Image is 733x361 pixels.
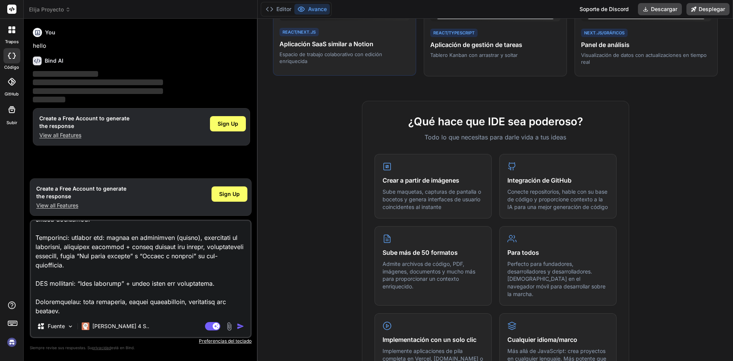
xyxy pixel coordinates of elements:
[581,41,630,49] font: Panel de análisis
[383,261,475,290] font: Admite archivos de código, PDF, imágenes, documentos y mucho más para proporcionar un contexto en...
[5,336,18,349] img: iniciar sesión
[638,3,682,15] button: Descargar
[294,4,330,15] button: Avance
[383,176,459,184] font: Crear a partir de imágenes
[33,79,163,85] span: ‌
[430,52,518,58] font: Tablero Kanban con arrastrar y soltar
[507,261,605,297] font: Perfecto para fundadores, desarrolladores y desarrolladores. [DEMOGRAPHIC_DATA] en el navegador m...
[45,57,63,65] h6: Bind AI
[4,65,19,70] font: código
[6,120,17,125] font: Subir
[283,29,316,35] font: React/Next.js
[218,120,238,128] span: Sign Up
[279,40,373,48] font: Aplicación SaaS similar a Notion
[581,52,707,65] font: Visualización de datos con actualizaciones en tiempo real
[31,221,250,316] textarea: Lorem ips dolors ame consectetur, adipisc e seddoeiusm tem incidid ut laboree dolor m aliqu eni a...
[507,249,539,256] font: Para todos
[82,322,89,330] img: Soneto Claude 4
[5,39,19,44] font: trapos
[584,30,625,36] font: Next.js/Gráficos
[48,323,65,329] font: Fuente
[39,131,129,139] p: View all Features
[383,188,481,210] font: Sube maquetas, capturas de pantalla o bocetos y genera interfaces de usuario coincidentes al inst...
[686,3,730,15] button: Desplegar
[237,322,244,330] img: icono
[199,338,252,344] font: Preferencias del teclado
[5,91,19,97] font: GitHub
[430,41,522,49] font: Aplicación de gestión de tareas
[92,345,111,350] font: privacidad
[225,322,234,331] img: adjunto
[580,6,629,12] font: Soporte de Discord
[263,4,294,15] button: Editor
[29,6,64,13] font: Elija Proyecto
[30,345,92,350] font: Siempre revise sus respuestas. Su
[36,202,126,209] p: View all Features
[33,97,65,102] span: ‌
[425,133,566,141] font: Todo lo que necesitas para darle vida a tus ideas
[279,51,382,64] font: Espacio de trabajo colaborativo con edición enriquecida
[92,323,149,329] font: [PERSON_NAME] 4 S..
[651,6,677,12] font: Descargar
[507,188,608,210] font: Conecte repositorios, hable con su base de código y proporcione contexto a la IA para una mejor g...
[408,115,583,128] font: ¿Qué hace que IDE sea poderoso?
[507,336,577,343] font: Cualquier idioma/marco
[507,176,572,184] font: Integración de GitHub
[33,88,163,94] span: ‌
[308,6,327,12] font: Avance
[383,336,476,343] font: Implementación con un solo clic
[39,115,129,130] h1: Create a Free Account to generate the response
[433,30,475,36] font: React/TypeScript
[36,185,126,200] h1: Create a Free Account to generate the response
[111,345,135,350] font: está en Bind.
[33,42,250,50] p: hello
[219,190,240,198] span: Sign Up
[45,29,55,36] h6: You
[383,249,458,256] font: Sube más de 50 formatos
[276,6,291,12] font: Editor
[699,6,725,12] font: Desplegar
[67,323,74,330] img: Seleccione modelos
[33,71,98,77] span: ‌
